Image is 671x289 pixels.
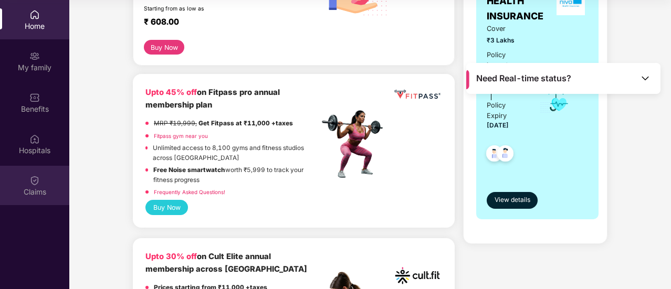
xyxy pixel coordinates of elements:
[487,192,538,209] button: View details
[145,252,307,273] b: on Cult Elite annual membership across [GEOGRAPHIC_DATA]
[154,120,197,127] del: MRP ₹19,999,
[481,142,507,168] img: svg+xml;base64,PHN2ZyB4bWxucz0iaHR0cDovL3d3dy53My5vcmcvMjAwMC9zdmciIHdpZHRoPSI0OC45NDMiIGhlaWdodD...
[153,143,319,163] p: Unlimited access to 8,100 gyms and fitness studios across [GEOGRAPHIC_DATA]
[29,51,40,61] img: svg+xml;base64,PHN2ZyB3aWR0aD0iMjAiIGhlaWdodD0iMjAiIHZpZXdCb3g9IjAgMCAyMCAyMCIgZmlsbD0ibm9uZSIgeG...
[145,88,197,97] b: Upto 45% off
[29,92,40,103] img: svg+xml;base64,PHN2ZyBpZD0iQmVuZWZpdHMiIHhtbG5zPSJodHRwOi8vd3d3LnczLm9yZy8yMDAwL3N2ZyIgd2lkdGg9Ij...
[153,166,225,174] strong: Free Noise smartwatch
[144,17,308,29] div: ₹ 608.00
[29,134,40,144] img: svg+xml;base64,PHN2ZyBpZD0iSG9zcGl0YWxzIiB4bWxucz0iaHR0cDovL3d3dy53My5vcmcvMjAwMC9zdmciIHdpZHRoPS...
[145,88,280,109] b: on Fitpass pro annual membership plan
[487,50,525,71] div: Policy issued
[487,24,525,34] span: Cover
[154,133,208,139] a: Fitpass gym near you
[145,200,188,215] button: Buy Now
[144,5,274,13] div: Starting from as low as
[495,195,530,205] span: View details
[29,9,40,20] img: svg+xml;base64,PHN2ZyBpZD0iSG9tZSIgeG1sbnM9Imh0dHA6Ly93d3cudzMub3JnLzIwMDAvc3ZnIiB3aWR0aD0iMjAiIG...
[29,175,40,186] img: svg+xml;base64,PHN2ZyBpZD0iQ2xhaW0iIHhtbG5zPSJodHRwOi8vd3d3LnczLm9yZy8yMDAwL3N2ZyIgd2lkdGg9IjIwIi...
[319,108,392,181] img: fpp.png
[393,87,442,102] img: fppp.png
[154,189,225,195] a: Frequently Asked Questions!
[640,73,651,83] img: Toggle Icon
[153,165,319,185] p: worth ₹5,999 to track your fitness progress
[145,252,197,261] b: Upto 30% off
[487,122,509,129] span: [DATE]
[144,40,184,55] button: Buy Now
[487,36,525,46] span: ₹3 Lakhs
[487,100,525,121] div: Policy Expiry
[492,142,518,168] img: svg+xml;base64,PHN2ZyB4bWxucz0iaHR0cDovL3d3dy53My5vcmcvMjAwMC9zdmciIHdpZHRoPSI0OC45NDMiIGhlaWdodD...
[539,80,573,114] img: icon
[198,120,293,127] strong: Get Fitpass at ₹11,000 +taxes
[476,73,571,84] span: Need Real-time status?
